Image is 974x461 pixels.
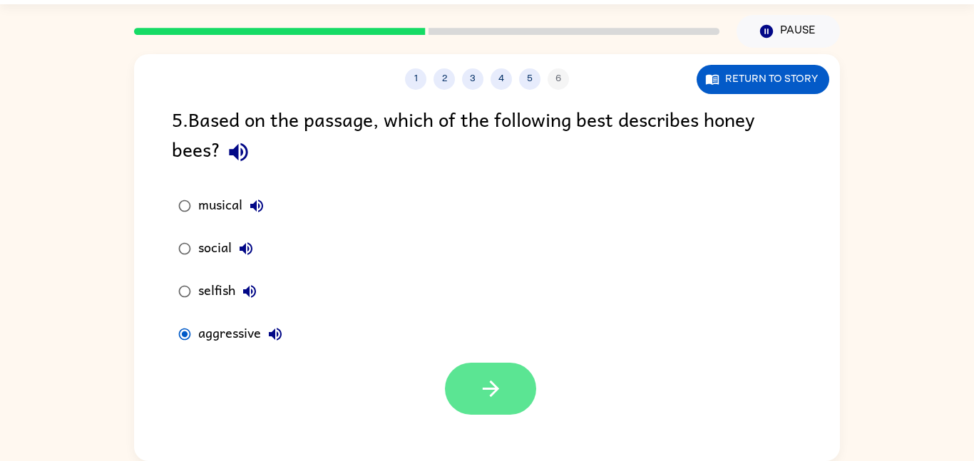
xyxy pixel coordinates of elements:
[198,320,289,348] div: aggressive
[737,15,840,48] button: Pause
[519,68,540,90] button: 5
[462,68,483,90] button: 3
[491,68,512,90] button: 4
[198,192,271,220] div: musical
[198,234,260,263] div: social
[172,104,802,170] div: 5 . Based on the passage, which of the following best describes honey bees?
[232,234,260,263] button: social
[242,192,271,220] button: musical
[434,68,455,90] button: 2
[198,277,264,306] div: selfish
[235,277,264,306] button: selfish
[405,68,426,90] button: 1
[697,65,829,94] button: Return to story
[261,320,289,348] button: aggressive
